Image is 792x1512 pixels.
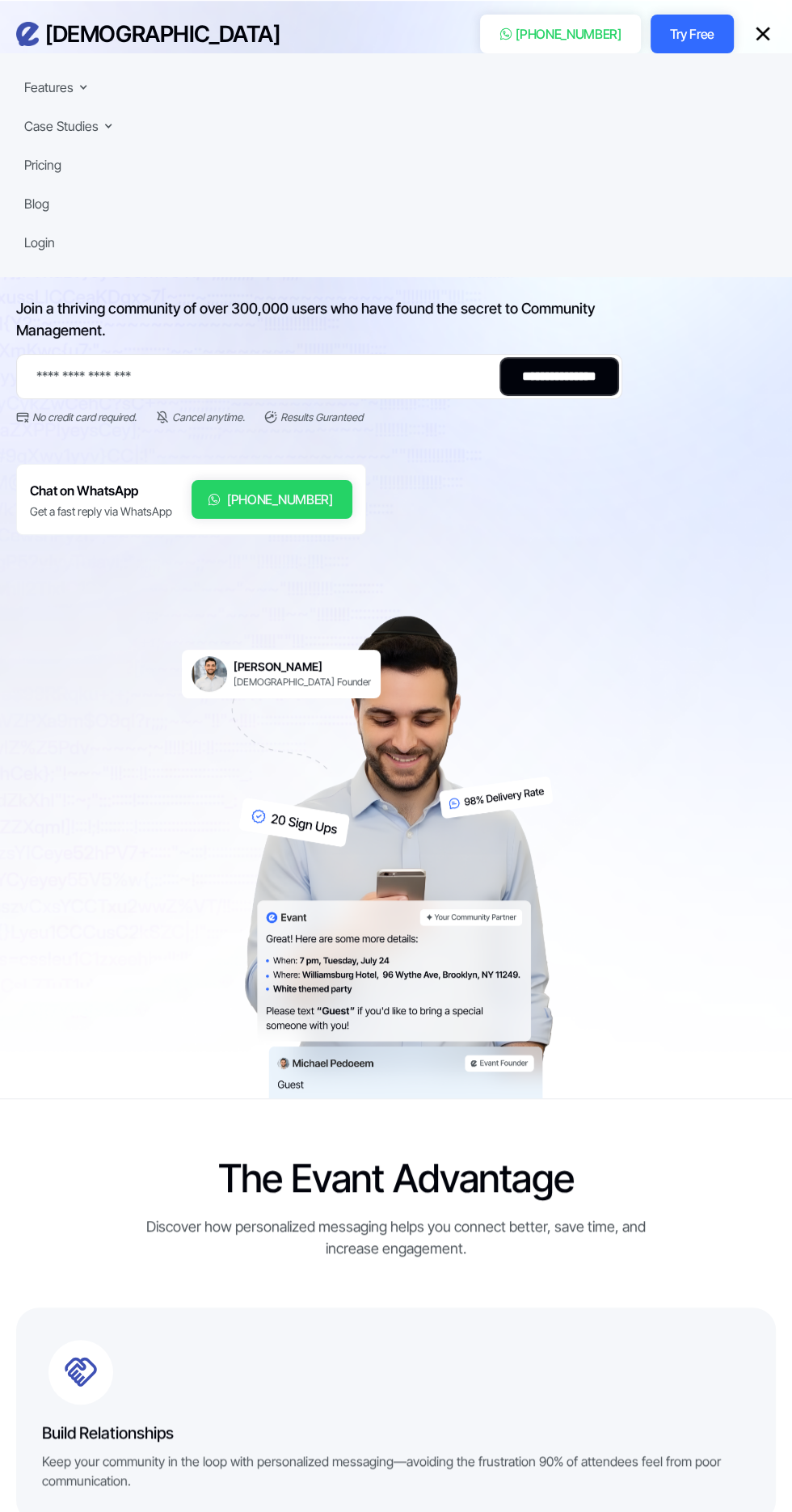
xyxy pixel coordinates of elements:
[24,78,88,97] div: Features
[24,78,74,97] div: Features
[24,194,49,213] a: Blog
[24,233,55,252] a: Login
[480,15,641,53] a: [PHONE_NUMBER]
[45,20,280,48] h3: [DEMOGRAPHIC_DATA]
[651,15,734,53] a: Try Free
[24,116,113,136] div: Case Studies
[16,20,280,48] a: home
[516,24,621,44] div: [PHONE_NUMBER]
[750,21,776,47] div: menu
[24,155,61,175] a: Pricing
[24,116,99,136] div: Case Studies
